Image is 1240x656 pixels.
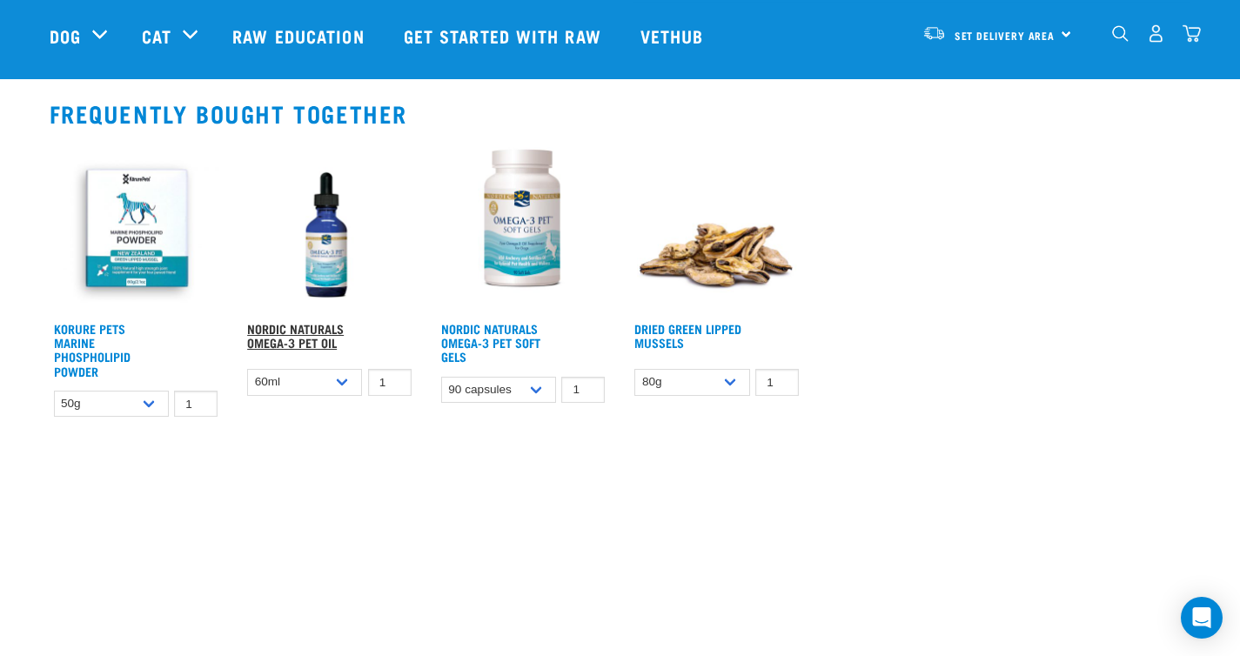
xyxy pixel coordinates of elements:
[50,140,223,313] img: POWDER01 65ae0065 919d 4332 9357 5d1113de9ef1 1024x1024
[755,369,799,396] input: 1
[561,377,605,404] input: 1
[437,140,610,313] img: Bottle Of Omega3 Pet With 90 Capsules For Pets
[142,23,171,49] a: Cat
[247,325,344,345] a: Nordic Naturals Omega-3 Pet Oil
[922,25,946,41] img: van-moving.png
[623,1,726,70] a: Vethub
[54,325,131,374] a: Korure Pets Marine Phospholipid Powder
[174,391,218,418] input: 1
[441,325,540,359] a: Nordic Naturals Omega-3 Pet Soft Gels
[630,140,803,313] img: 1306 Freeze Dried Mussels 01
[215,1,385,70] a: Raw Education
[634,325,741,345] a: Dried Green Lipped Mussels
[1112,25,1129,42] img: home-icon-1@2x.png
[243,140,416,313] img: Bottle Of 60ml Omega3 For Pets
[386,1,623,70] a: Get started with Raw
[1181,597,1223,639] div: Open Intercom Messenger
[368,369,412,396] input: 1
[1183,24,1201,43] img: home-icon@2x.png
[955,32,1056,38] span: Set Delivery Area
[50,23,81,49] a: Dog
[50,100,1191,127] h2: Frequently bought together
[1147,24,1165,43] img: user.png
